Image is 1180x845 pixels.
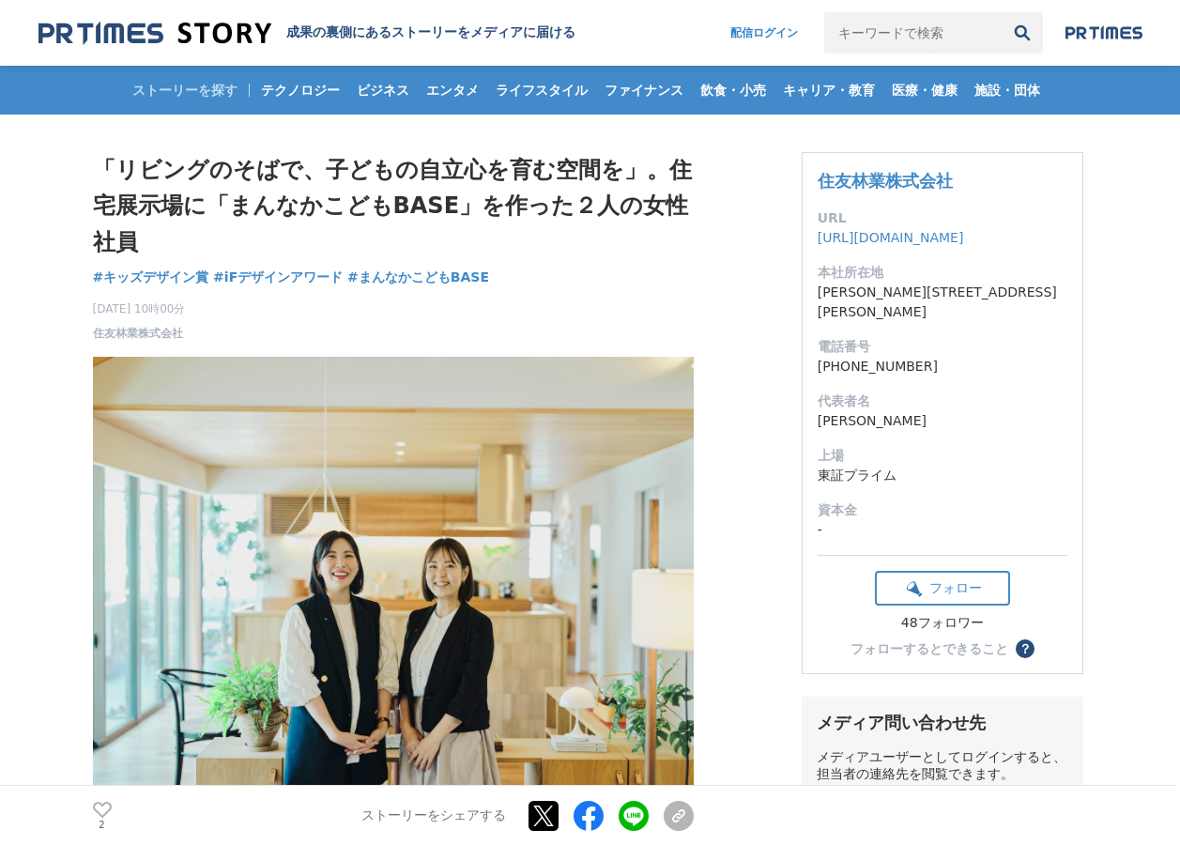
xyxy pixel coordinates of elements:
[286,24,575,41] h2: 成果の裏側にあるストーリーをメディアに届ける
[488,66,595,115] a: ライフスタイル
[93,269,209,285] span: #キッズデザイン賞
[875,615,1010,632] div: 48フォロワー
[419,82,486,99] span: エンタメ
[1019,642,1032,655] span: ？
[597,82,691,99] span: ファイナンス
[38,21,575,46] a: 成果の裏側にあるストーリーをメディアに届ける 成果の裏側にあるストーリーをメディアに届ける
[824,12,1002,54] input: キーワードで検索
[693,82,774,99] span: 飲食・小売
[818,520,1067,540] dd: -
[851,642,1008,655] div: フォローするとできること
[93,268,209,287] a: #キッズデザイン賞
[349,66,417,115] a: ビジネス
[712,12,817,54] a: 配信ログイン
[967,82,1048,99] span: 施設・団体
[817,749,1068,783] div: メディアユーザーとしてログインすると、担当者の連絡先を閲覧できます。
[349,82,417,99] span: ビジネス
[419,66,486,115] a: エンタメ
[213,269,343,285] span: #iFデザインアワード
[488,82,595,99] span: ライフスタイル
[818,208,1067,228] dt: URL
[93,325,183,342] a: 住友林業株式会社
[818,230,964,245] a: [URL][DOMAIN_NAME]
[818,357,1067,376] dd: [PHONE_NUMBER]
[818,411,1067,431] dd: [PERSON_NAME]
[93,820,112,829] p: 2
[884,66,965,115] a: 医療・健康
[93,152,694,260] h1: 「リビングのそばで、子どもの自立心を育む空間を」。住宅展示場に「まんなかこどもBASE」を作った２人の女性社員
[253,82,347,99] span: テクノロジー
[884,82,965,99] span: 医療・健康
[775,82,882,99] span: キャリア・教育
[93,357,694,807] img: thumbnail_b74e13d0-71d4-11f0-8cd6-75e66c4aab62.jpg
[38,21,271,46] img: 成果の裏側にあるストーリーをメディアに届ける
[1016,639,1034,658] button: ？
[818,466,1067,485] dd: 東証プライム
[817,712,1068,734] div: メディア問い合わせ先
[597,66,691,115] a: ファイナンス
[818,392,1067,411] dt: 代表者名
[253,66,347,115] a: テクノロジー
[818,500,1067,520] dt: 資本金
[347,269,489,285] span: #まんなかこどもBASE
[875,571,1010,606] button: フォロー
[818,283,1067,322] dd: [PERSON_NAME][STREET_ADDRESS][PERSON_NAME]
[775,66,882,115] a: キャリア・教育
[1065,25,1142,40] img: prtimes
[818,446,1067,466] dt: 上場
[818,171,953,191] a: 住友林業株式会社
[818,337,1067,357] dt: 電話番号
[1002,12,1043,54] button: 検索
[213,268,343,287] a: #iFデザインアワード
[967,66,1048,115] a: 施設・団体
[93,300,186,317] span: [DATE] 10時00分
[818,263,1067,283] dt: 本社所在地
[347,268,489,287] a: #まんなかこどもBASE
[693,66,774,115] a: 飲食・小売
[361,807,506,824] p: ストーリーをシェアする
